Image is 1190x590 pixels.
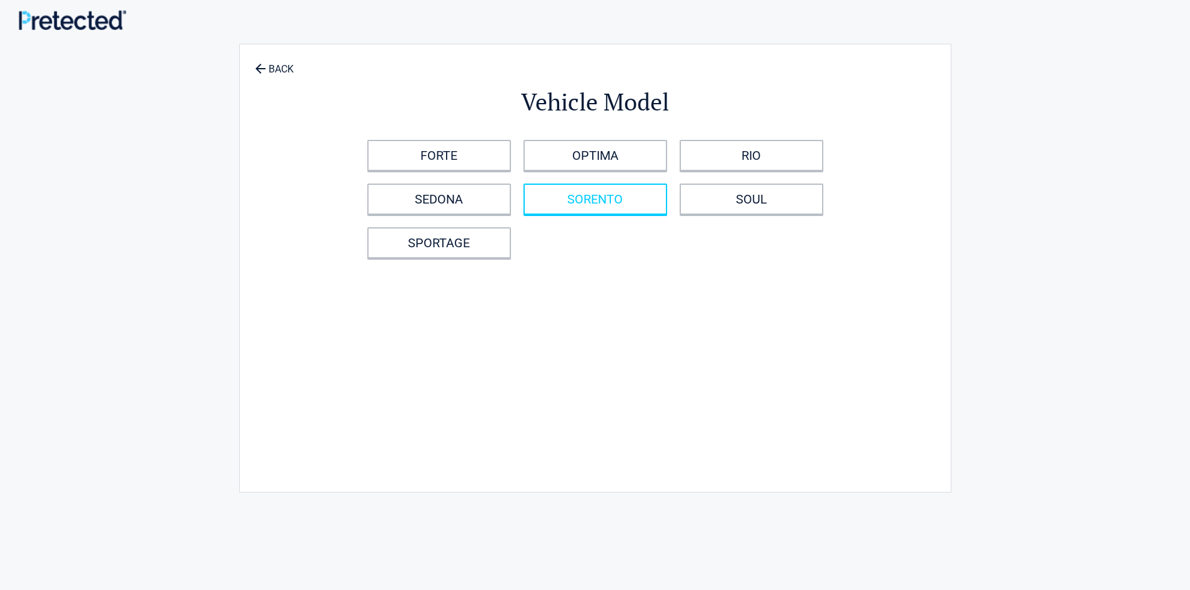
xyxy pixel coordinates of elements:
[367,184,511,215] a: SEDONA
[367,140,511,171] a: FORTE
[523,184,667,215] a: SORENTO
[680,184,823,215] a: SOUL
[252,52,296,74] a: BACK
[19,10,126,29] img: Main Logo
[309,86,882,118] h2: Vehicle Model
[523,140,667,171] a: OPTIMA
[367,227,511,258] a: SPORTAGE
[680,140,823,171] a: RIO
